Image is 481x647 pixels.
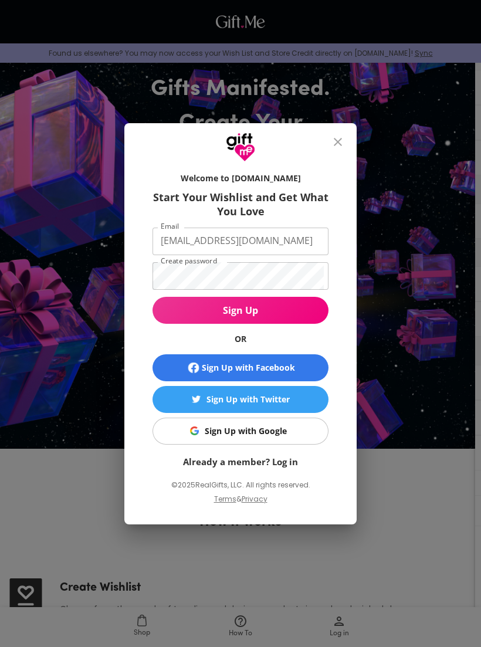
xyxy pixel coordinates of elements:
[153,297,328,324] button: Sign Up
[153,386,328,413] button: Sign Up with TwitterSign Up with Twitter
[236,493,242,515] p: &
[205,425,287,438] div: Sign Up with Google
[202,361,295,374] div: Sign Up with Facebook
[214,494,236,504] a: Terms
[183,456,298,468] a: Already a member? Log in
[153,354,328,381] button: Sign Up with Facebook
[153,418,328,445] button: Sign Up with GoogleSign Up with Google
[324,128,352,156] button: close
[153,333,328,345] h6: OR
[206,393,290,406] div: Sign Up with Twitter
[192,395,201,404] img: Sign Up with Twitter
[153,172,328,184] h6: Welcome to [DOMAIN_NAME]
[153,477,328,493] p: © 2025 RealGifts, LLC. All rights reserved.
[226,133,255,162] img: GiftMe Logo
[242,494,267,504] a: Privacy
[153,190,328,218] h6: Start Your Wishlist and Get What You Love
[153,304,328,317] span: Sign Up
[190,426,199,435] img: Sign Up with Google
